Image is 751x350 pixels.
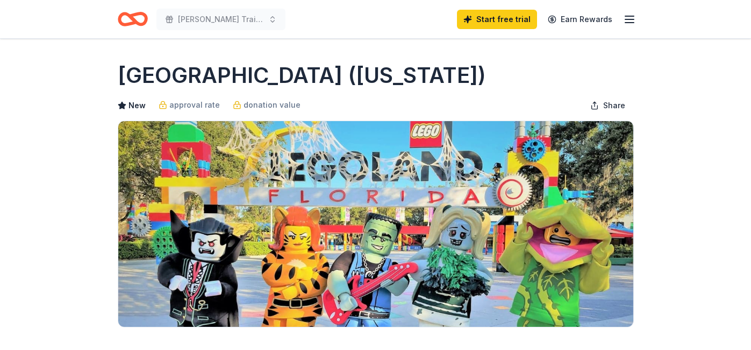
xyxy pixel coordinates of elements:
img: Image for LEGOLAND Resort (Florida) [118,121,633,327]
a: Earn Rewards [541,10,619,29]
button: [PERSON_NAME] Trail Athletic Booster Club Bear Bash [156,9,285,30]
button: Share [582,95,634,116]
span: approval rate [169,99,220,111]
a: Start free trial [457,10,537,29]
span: [PERSON_NAME] Trail Athletic Booster Club Bear Bash [178,13,264,26]
span: Share [603,99,625,112]
a: Home [118,6,148,32]
span: donation value [244,99,301,111]
h1: [GEOGRAPHIC_DATA] ([US_STATE]) [118,60,486,90]
a: donation value [233,99,301,111]
span: New [128,99,146,112]
a: approval rate [159,99,220,111]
